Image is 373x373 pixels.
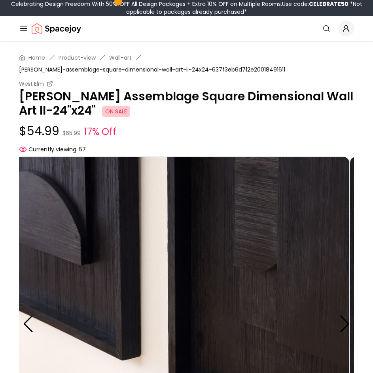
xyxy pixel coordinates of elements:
span: ON SALE [102,106,130,117]
a: Wall-art [109,54,132,62]
p: [PERSON_NAME] Assemblage Square Dimensional Wall Art II-24"x24" [19,89,354,118]
a: Spacejoy [32,21,81,36]
span: [PERSON_NAME]-assemblage-square-dimensional-wall-art-ii-24x24-637f3eb6d712e20018491611 [19,66,285,73]
a: Product-view [59,54,96,62]
p: $54.99 [19,124,354,139]
span: Currently viewing: [28,145,78,153]
a: Home [28,54,45,62]
small: West Elm [19,80,44,88]
small: 17% Off [84,125,116,139]
small: $65.99 [62,129,81,137]
span: 57 [79,145,86,153]
nav: Global [19,16,354,41]
img: Spacejoy Logo [32,21,81,36]
nav: breadcrumb [19,54,354,73]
